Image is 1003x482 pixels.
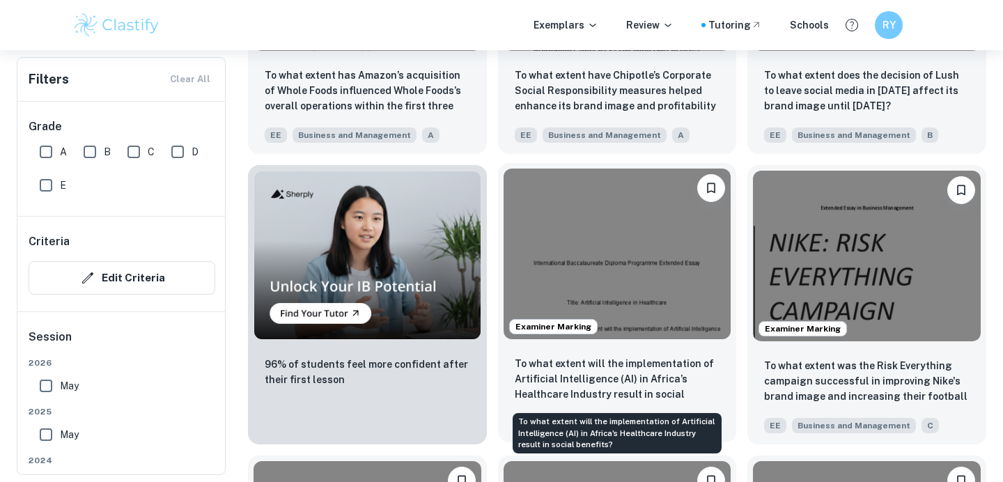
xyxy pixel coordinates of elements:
h6: Filters [29,70,69,89]
span: EE [764,127,786,143]
p: Exemplars [534,17,598,33]
img: Thumbnail [254,171,481,340]
a: Thumbnail96% of students feel more confident after their first lesson [248,165,487,444]
p: To what extent does the decision of Lush to leave social media in November 2021 affect its brand ... [764,68,970,114]
span: Business and Management [293,127,417,143]
p: Review [626,17,674,33]
span: Business and Management [792,127,916,143]
span: C [148,144,155,160]
p: To what extent will the implementation of Artificial Intelligence (AI) in Africa’s Healthcare Ind... [515,356,720,403]
span: EE [265,127,287,143]
p: To what extent has Amazon’s acquisition of Whole Foods influenced Whole Foods’s overall operation... [265,68,470,115]
span: A [60,144,67,160]
p: 96% of students feel more confident after their first lesson [265,357,470,387]
button: Help and Feedback [840,13,864,37]
span: B [104,144,111,160]
span: Examiner Marking [510,320,597,333]
img: Clastify logo [72,11,161,39]
img: Business and Management EE example thumbnail: To what extent will the implementation o [504,169,731,339]
span: Examiner Marking [759,322,846,335]
div: To what extent will the implementation of Artificial Intelligence (AI) in Africa’s Healthcare Ind... [513,413,722,453]
span: D [192,144,199,160]
h6: RY [881,17,897,33]
a: Examiner MarkingBookmarkTo what extent was the Risk Everything campaign successful in improving N... [747,165,986,444]
span: May [60,427,79,442]
button: Edit Criteria [29,261,215,295]
h6: Criteria [29,233,70,250]
h6: Session [29,329,215,357]
a: Tutoring [708,17,762,33]
span: Business and Management [792,418,916,433]
span: 2024 [29,454,215,467]
span: EE [515,127,537,143]
button: Bookmark [947,176,975,204]
p: To what extent was the Risk Everything campaign successful in improving Nike's brand image and in... [764,358,970,405]
span: A [672,127,690,143]
img: Business and Management EE example thumbnail: To what extent was the Risk Everything c [753,171,981,341]
button: Bookmark [697,174,725,202]
span: May [60,378,79,394]
p: To what extent have Chipotle’s Corporate Social Responsibility measures helped enhance its brand ... [515,68,720,115]
a: Examiner MarkingBookmarkTo what extent will the implementation of Artificial Intelligence (AI) in... [498,165,737,444]
span: 2026 [29,357,215,369]
span: EE [764,418,786,433]
h6: Grade [29,118,215,135]
span: E [60,178,66,193]
span: B [922,127,938,143]
span: Business and Management [543,127,667,143]
button: RY [875,11,903,39]
span: C [922,418,939,433]
a: Schools [790,17,829,33]
span: A [422,127,440,143]
span: 2025 [29,405,215,418]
